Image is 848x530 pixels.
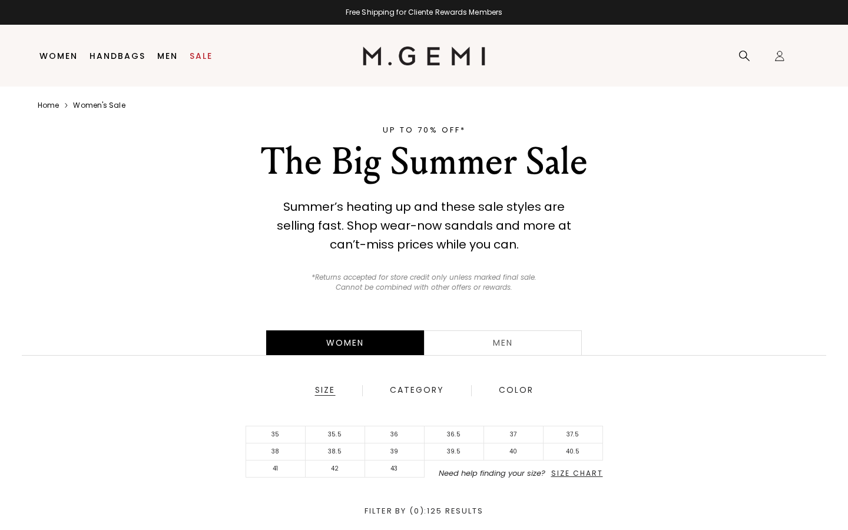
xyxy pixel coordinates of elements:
[246,426,306,443] li: 35
[246,443,306,461] li: 38
[157,51,178,61] a: Men
[365,461,425,478] li: 43
[306,461,365,478] li: 42
[425,443,484,461] li: 39.5
[551,468,603,478] span: Size Chart
[365,443,425,461] li: 39
[484,426,544,443] li: 37
[314,385,336,396] div: Size
[363,47,486,65] img: M.Gemi
[424,330,582,355] a: Men
[544,426,603,443] li: 37.5
[484,443,544,461] li: 40
[425,469,603,478] li: Need help finding your size?
[38,101,59,110] a: Home
[220,141,628,183] div: The Big Summer Sale
[15,507,833,515] div: Filter By (0) : 125 Results
[90,51,145,61] a: Handbags
[246,461,306,478] li: 41
[266,330,424,355] div: Women
[39,51,78,61] a: Women
[220,124,628,136] div: UP TO 70% OFF*
[190,51,213,61] a: Sale
[306,443,365,461] li: 38.5
[365,426,425,443] li: 36
[73,101,125,110] a: Women's sale
[425,426,484,443] li: 36.5
[389,385,445,396] div: Category
[498,385,534,396] div: Color
[265,197,583,254] div: Summer’s heating up and these sale styles are selling fast. Shop wear-now sandals and more at can...
[544,443,603,461] li: 40.5
[306,426,365,443] li: 35.5
[305,273,544,293] p: *Returns accepted for store credit only unless marked final sale. Cannot be combined with other o...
